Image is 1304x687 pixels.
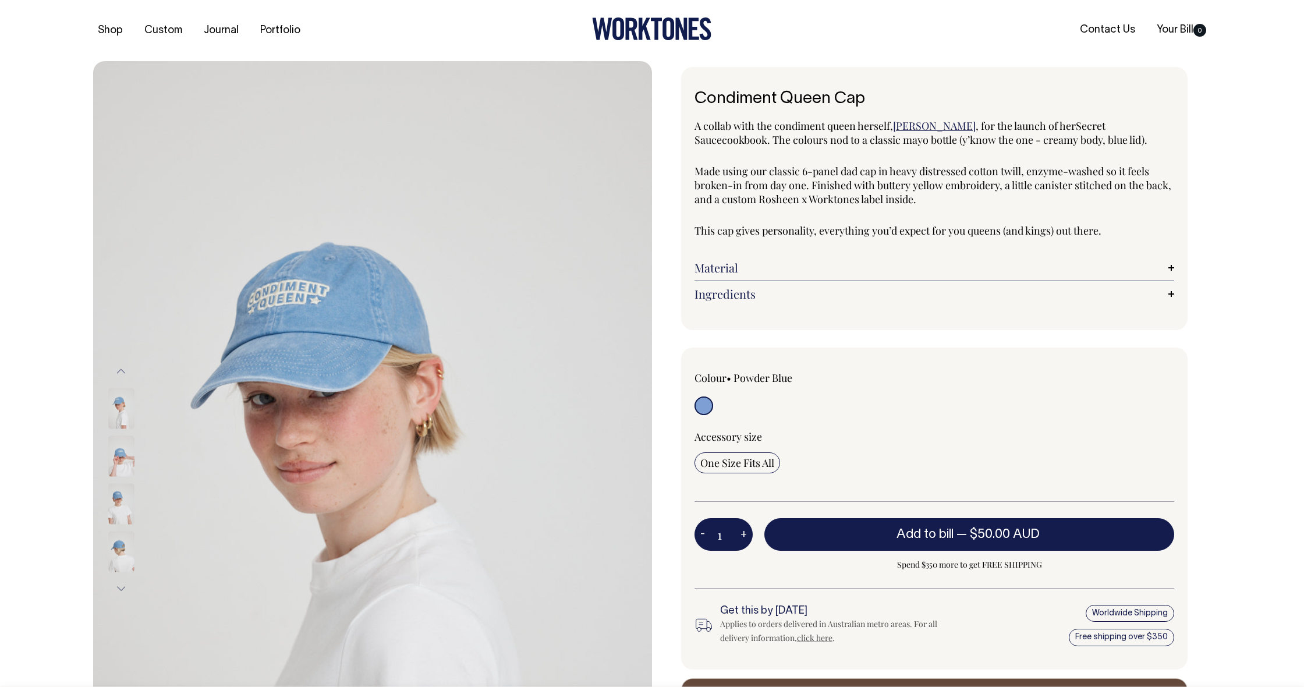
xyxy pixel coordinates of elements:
[897,529,954,540] span: Add to bill
[970,529,1040,540] span: $50.00 AUD
[720,605,956,617] h6: Get this by [DATE]
[199,21,243,40] a: Journal
[93,21,127,40] a: Shop
[694,119,1105,147] span: Secret Sauce
[733,371,792,385] label: Powder Blue
[893,119,976,133] a: [PERSON_NAME]
[108,435,134,476] img: Condiment Queen Cap
[694,90,1174,108] h1: Condiment Queen Cap
[694,164,1171,206] span: Made using our classic 6-panel dad cap in heavy distressed cotton twill, enzyme-washed so it feel...
[727,371,731,385] span: •
[694,371,887,385] div: Colour
[108,531,134,572] img: Condiment Queen Cap
[694,287,1174,301] a: Ingredients
[1193,24,1206,37] span: 0
[700,456,774,470] span: One Size Fits All
[720,617,956,645] div: Applies to orders delivered in Australian metro areas. For all delivery information, .
[764,558,1174,572] span: Spend $350 more to get FREE SHIPPING
[112,359,130,385] button: Previous
[694,261,1174,275] a: Material
[722,133,1147,147] span: cookbook. The colours nod to a classic mayo bottle (y’know the one - creamy body, blue lid).
[694,523,711,546] button: -
[797,632,832,643] a: click here
[1152,20,1211,40] a: Your Bill0
[764,518,1174,551] button: Add to bill —$50.00 AUD
[1075,20,1140,40] a: Contact Us
[694,224,1101,238] span: This cap gives personality, everything you’d expect for you queens (and kings) out there.
[735,523,753,546] button: +
[694,430,1174,444] div: Accessory size
[256,21,305,40] a: Portfolio
[140,21,187,40] a: Custom
[956,529,1043,540] span: —
[694,119,893,133] span: A collab with the condiment queen herself,
[108,388,134,429] img: Condiment Queen Cap
[694,452,780,473] input: One Size Fits All
[112,575,130,601] button: Next
[976,119,1076,133] span: , for the launch of her
[108,483,134,524] img: Condiment Queen Cap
